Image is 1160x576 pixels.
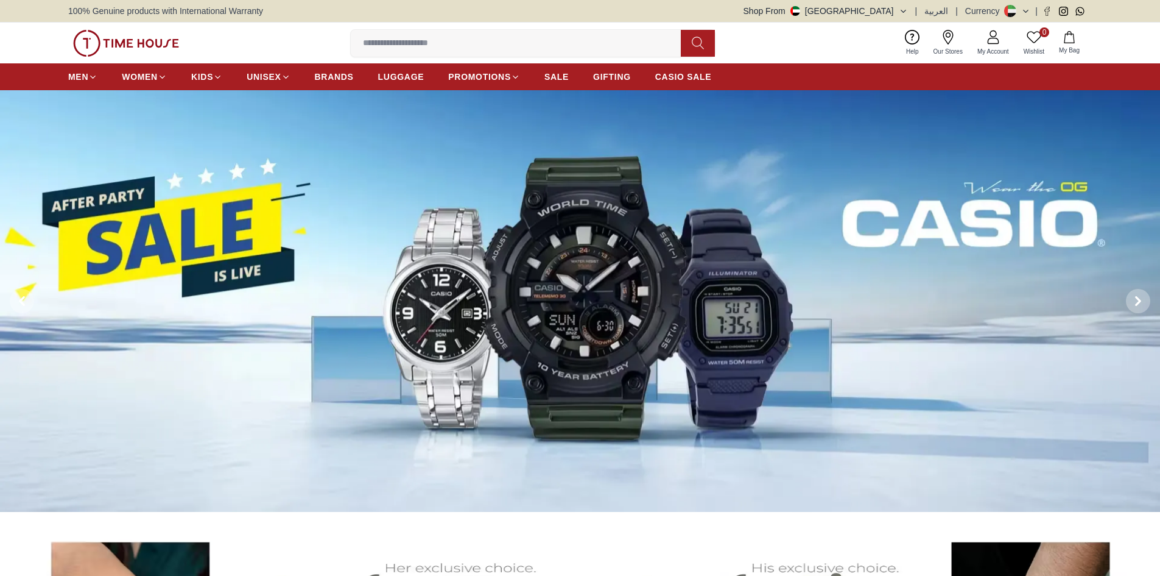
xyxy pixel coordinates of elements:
[315,66,354,88] a: BRANDS
[915,5,918,17] span: |
[191,71,213,83] span: KIDS
[122,66,167,88] a: WOMEN
[68,71,88,83] span: MEN
[1042,7,1052,16] a: Facebook
[68,66,97,88] a: MEN
[191,66,222,88] a: KIDS
[1035,5,1038,17] span: |
[593,66,631,88] a: GIFTING
[448,66,520,88] a: PROMOTIONS
[544,71,569,83] span: SALE
[901,47,924,56] span: Help
[899,27,926,59] a: Help
[743,5,908,17] button: Shop From[GEOGRAPHIC_DATA]
[926,27,970,59] a: Our Stores
[73,30,179,57] img: ...
[1075,7,1084,16] a: Whatsapp
[1059,7,1068,16] a: Instagram
[378,71,424,83] span: LUGGAGE
[955,5,958,17] span: |
[1054,46,1084,55] span: My Bag
[790,6,800,16] img: United Arab Emirates
[448,71,511,83] span: PROMOTIONS
[965,5,1005,17] div: Currency
[924,5,948,17] button: العربية
[122,71,158,83] span: WOMEN
[929,47,968,56] span: Our Stores
[247,71,281,83] span: UNISEX
[247,66,290,88] a: UNISEX
[972,47,1014,56] span: My Account
[378,66,424,88] a: LUGGAGE
[315,71,354,83] span: BRANDS
[544,66,569,88] a: SALE
[1039,27,1049,37] span: 0
[1052,29,1087,57] button: My Bag
[593,71,631,83] span: GIFTING
[68,5,263,17] span: 100% Genuine products with International Warranty
[1019,47,1049,56] span: Wishlist
[655,66,712,88] a: CASIO SALE
[1016,27,1052,59] a: 0Wishlist
[655,71,712,83] span: CASIO SALE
